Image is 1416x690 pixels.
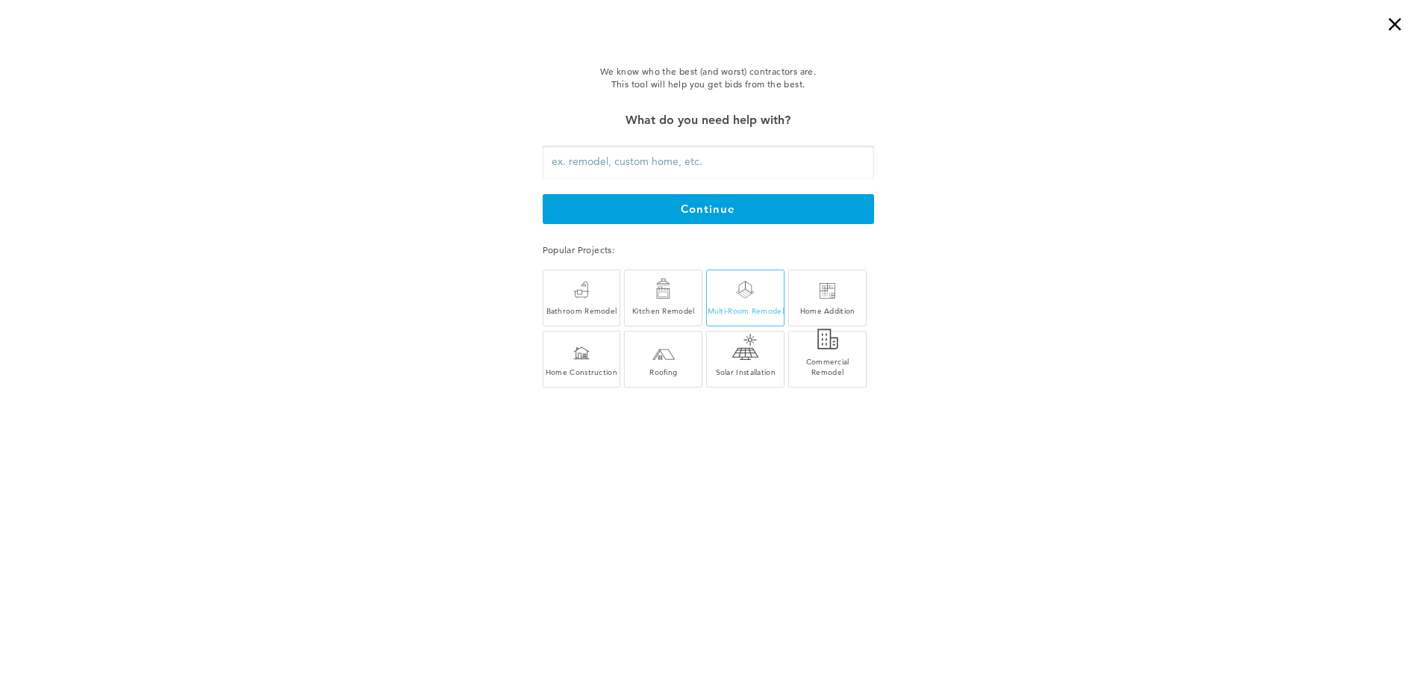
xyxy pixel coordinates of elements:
input: ex. remodel, custom home, etc. [543,146,874,179]
div: Kitchen Remodel [625,305,702,316]
div: We know who the best (and worst) contractors are. This tool will help you get bids from the best. [468,65,949,91]
div: Home Addition [789,305,866,316]
div: Popular Projects: [543,242,874,258]
div: Solar Installation [707,367,784,377]
div: What do you need help with? [543,110,874,131]
button: continue [543,194,874,224]
div: Multi-Room Remodel [707,305,784,316]
div: Roofing [625,367,702,377]
div: Home Construction [543,367,620,377]
div: Bathroom Remodel [543,305,620,316]
div: Commercial Remodel [789,356,866,377]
